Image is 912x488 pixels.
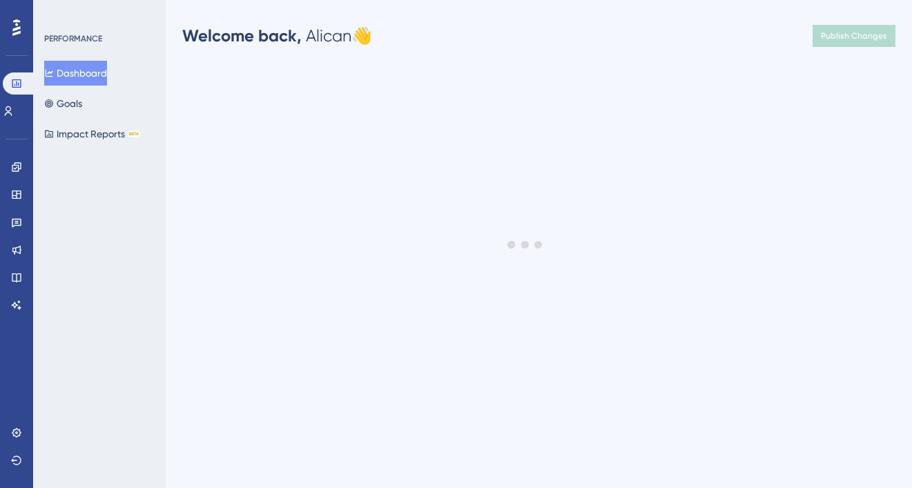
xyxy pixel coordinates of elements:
[813,25,895,47] button: Publish Changes
[44,33,102,44] div: PERFORMANCE
[821,30,887,41] span: Publish Changes
[182,25,372,47] div: Alican 👋
[44,91,82,116] button: Goals
[44,121,140,146] button: Impact ReportsBETA
[44,61,107,86] button: Dashboard
[182,26,302,46] span: Welcome back,
[128,130,140,137] div: BETA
